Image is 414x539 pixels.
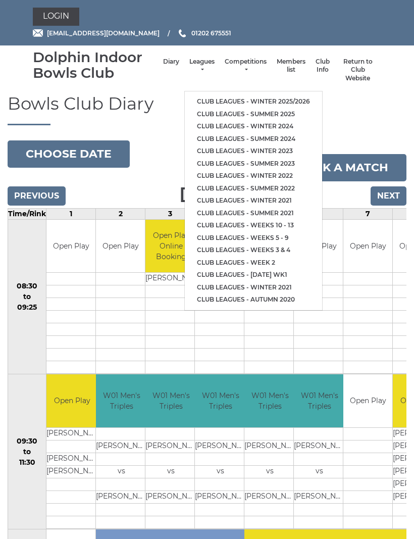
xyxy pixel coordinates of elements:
[145,465,196,478] td: vs
[145,440,196,453] td: [PERSON_NAME]
[185,120,322,133] a: Club leagues - Winter 2024
[225,58,267,74] a: Competitions
[244,440,295,453] td: [PERSON_NAME]
[8,140,130,168] button: Choose date
[371,186,406,206] input: Next
[294,491,345,503] td: [PERSON_NAME]
[185,207,322,220] a: Club leagues - Summer 2021
[46,208,96,219] td: 1
[185,281,322,294] a: Club leagues - Winter 2021
[33,50,158,81] div: Dolphin Indoor Bowls Club
[185,219,322,232] a: Club leagues - Weeks 10 - 13
[96,208,145,219] td: 2
[294,440,345,453] td: [PERSON_NAME]
[185,293,322,306] a: Club leagues - Autumn 2020
[185,194,322,207] a: Club leagues - Winter 2021
[277,154,406,181] a: Book a match
[46,374,97,427] td: Open Play
[195,374,246,427] td: W01 Men's Triples
[96,465,147,478] td: vs
[189,58,215,74] a: Leagues
[96,220,145,273] td: Open Play
[33,29,43,37] img: Email
[343,208,393,219] td: 7
[316,58,330,74] a: Club Info
[96,491,147,503] td: [PERSON_NAME]
[185,257,322,269] a: Club leagues - Week 2
[8,374,46,529] td: 09:30 to 11:30
[294,465,345,478] td: vs
[195,491,246,503] td: [PERSON_NAME]
[8,208,46,219] td: Time/Rink
[145,273,196,285] td: [PERSON_NAME]
[46,427,97,440] td: [PERSON_NAME]
[244,374,295,427] td: W01 Men's Triples
[294,374,345,427] td: W01 Men's Triples
[46,220,95,273] td: Open Play
[8,94,406,125] h1: Bowls Club Diary
[185,232,322,244] a: Club leagues - Weeks 5 - 9
[163,58,179,66] a: Diary
[185,182,322,195] a: Club leagues - Summer 2022
[96,374,147,427] td: W01 Men's Triples
[8,186,66,206] input: Previous
[33,28,160,38] a: Email [EMAIL_ADDRESS][DOMAIN_NAME]
[8,219,46,374] td: 08:30 to 09:25
[185,95,322,108] a: Club leagues - Winter 2025/2026
[277,58,305,74] a: Members list
[47,29,160,37] span: [EMAIL_ADDRESS][DOMAIN_NAME]
[185,108,322,121] a: Club leagues - Summer 2025
[179,29,186,37] img: Phone us
[244,491,295,503] td: [PERSON_NAME]
[191,29,231,37] span: 01202 675551
[185,158,322,170] a: Club leagues - Summer 2023
[96,440,147,453] td: [PERSON_NAME]
[343,220,392,273] td: Open Play
[145,491,196,503] td: [PERSON_NAME]
[184,91,323,311] ul: Leagues
[340,58,376,83] a: Return to Club Website
[145,220,196,273] td: Open Play Online Booking
[185,244,322,257] a: Club leagues - Weeks 3 & 4
[185,133,322,145] a: Club leagues - Summer 2024
[244,465,295,478] td: vs
[343,374,392,427] td: Open Play
[145,208,195,219] td: 3
[46,453,97,465] td: [PERSON_NAME]
[185,170,322,182] a: Club leagues - Winter 2022
[33,8,79,26] a: Login
[145,374,196,427] td: W01 Men's Triples
[177,28,231,38] a: Phone us 01202 675551
[185,269,322,281] a: Club leagues - [DATE] wk1
[46,465,97,478] td: [PERSON_NAME]
[185,145,322,158] a: Club leagues - Winter 2023
[195,465,246,478] td: vs
[195,440,246,453] td: [PERSON_NAME]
